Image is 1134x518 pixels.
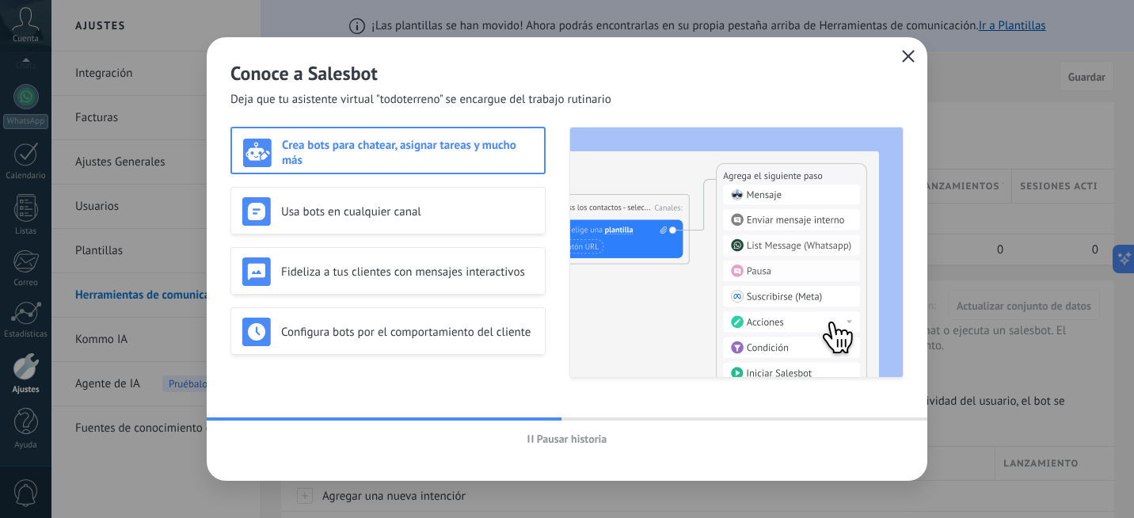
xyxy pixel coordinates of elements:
h3: Crea bots para chatear, asignar tareas y mucho más [282,138,533,168]
h3: Configura bots por el comportamiento del cliente [281,325,534,340]
h3: Usa bots en cualquier canal [281,204,534,219]
h3: Fideliza a tus clientes con mensajes interactivos [281,265,534,280]
span: Deja que tu asistente virtual "todoterreno" se encargue del trabajo rutinario [230,92,611,108]
button: Pausar historia [520,427,615,451]
h2: Conoce a Salesbot [230,61,904,86]
span: Pausar historia [537,433,607,444]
